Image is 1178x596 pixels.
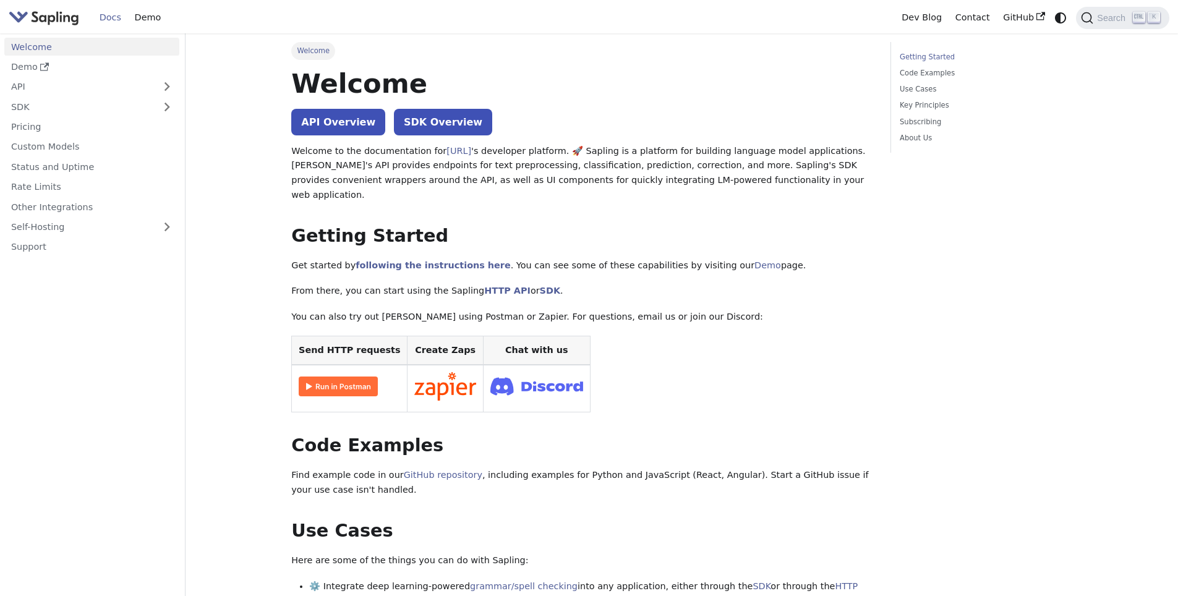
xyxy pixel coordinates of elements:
[291,109,385,135] a: API Overview
[291,284,873,299] p: From there, you can start using the Sapling or .
[291,310,873,325] p: You can also try out [PERSON_NAME] using Postman or Zapier. For questions, email us or join our D...
[394,109,492,135] a: SDK Overview
[1076,7,1169,29] button: Search (Ctrl+K)
[1148,12,1160,23] kbd: K
[754,260,781,270] a: Demo
[291,553,873,568] p: Here are some of the things you can do with Sapling:
[4,118,179,136] a: Pricing
[404,470,482,480] a: GitHub repository
[895,8,948,27] a: Dev Blog
[291,144,873,203] p: Welcome to the documentation for 's developer platform. 🚀 Sapling is a platform for building lang...
[128,8,168,27] a: Demo
[4,158,179,176] a: Status and Uptime
[408,336,484,365] th: Create Zaps
[356,260,510,270] a: following the instructions here
[292,336,408,365] th: Send HTTP requests
[291,258,873,273] p: Get started by . You can see some of these capabilities by visiting our page.
[4,38,179,56] a: Welcome
[483,336,590,365] th: Chat with us
[93,8,128,27] a: Docs
[4,198,179,216] a: Other Integrations
[291,520,873,542] h2: Use Cases
[4,138,179,156] a: Custom Models
[900,100,1067,111] a: Key Principles
[1052,9,1070,27] button: Switch between dark and light mode (currently system mode)
[900,132,1067,144] a: About Us
[470,581,578,591] a: grammar/spell checking
[291,468,873,498] p: Find example code in our , including examples for Python and JavaScript (React, Angular). Start a...
[4,238,179,256] a: Support
[291,42,873,59] nav: Breadcrumbs
[9,9,83,27] a: Sapling.ai
[291,42,335,59] span: Welcome
[540,286,560,296] a: SDK
[414,372,476,401] img: Connect in Zapier
[900,83,1067,95] a: Use Cases
[753,581,770,591] a: SDK
[446,146,471,156] a: [URL]
[1093,13,1133,23] span: Search
[9,9,79,27] img: Sapling.ai
[4,178,179,196] a: Rate Limits
[949,8,997,27] a: Contact
[291,225,873,247] h2: Getting Started
[291,435,873,457] h2: Code Examples
[900,51,1067,63] a: Getting Started
[155,78,179,96] button: Expand sidebar category 'API'
[900,116,1067,128] a: Subscribing
[299,377,378,396] img: Run in Postman
[490,373,583,399] img: Join Discord
[291,67,873,100] h1: Welcome
[900,67,1067,79] a: Code Examples
[4,98,155,116] a: SDK
[155,98,179,116] button: Expand sidebar category 'SDK'
[996,8,1051,27] a: GitHub
[4,58,179,76] a: Demo
[4,218,179,236] a: Self-Hosting
[4,78,155,96] a: API
[484,286,531,296] a: HTTP API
